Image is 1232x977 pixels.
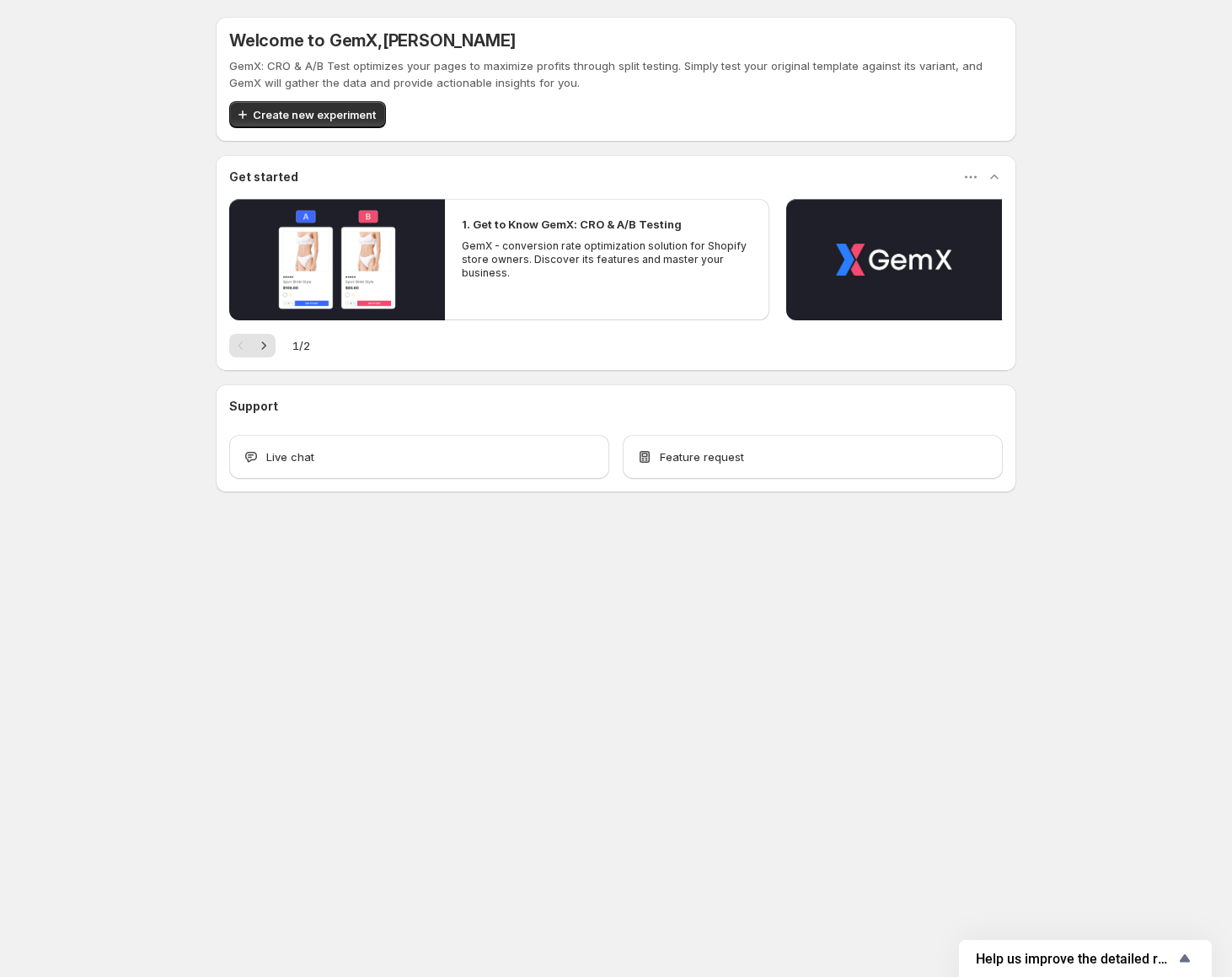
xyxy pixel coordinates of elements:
[462,239,752,280] p: GemX - conversion rate optimization solution for Shopify store owners. Discover its features and ...
[229,398,278,415] h3: Support
[462,216,682,233] h2: 1. Get to Know GemX: CRO & A/B Testing
[229,30,516,51] h5: Welcome to GemX
[229,334,276,357] nav: Pagination
[378,30,516,51] span: , [PERSON_NAME]
[976,951,1175,967] span: Help us improve the detailed report for A/B campaigns
[786,199,1002,320] button: Play video
[229,101,386,128] button: Create new experiment
[229,199,445,320] button: Play video
[266,448,314,465] span: Live chat
[229,57,1003,91] p: GemX: CRO & A/B Test optimizes your pages to maximize profits through split testing. Simply test ...
[229,169,298,185] h3: Get started
[976,948,1195,969] button: Show survey - Help us improve the detailed report for A/B campaigns
[253,106,376,123] span: Create new experiment
[660,448,744,465] span: Feature request
[292,337,310,354] span: 1 / 2
[252,334,276,357] button: Next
